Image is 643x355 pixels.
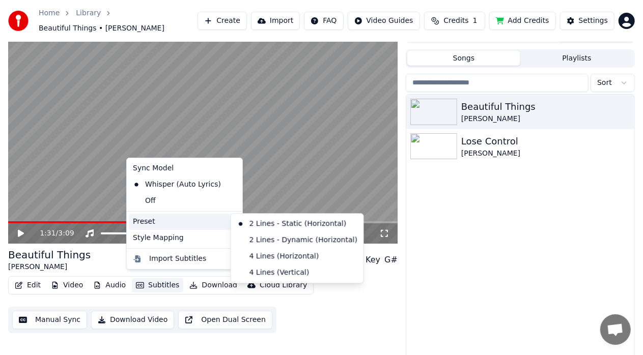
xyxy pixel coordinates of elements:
[520,51,633,66] button: Playlists
[8,11,29,31] img: youka
[40,228,64,239] div: /
[89,278,130,292] button: Audio
[39,8,198,34] nav: breadcrumb
[8,248,91,262] div: Beautiful Things
[39,8,60,18] a: Home
[129,176,225,193] div: Whisper (Auto Lyrics)
[600,314,631,345] a: Open chat
[233,264,361,281] div: 4 Lines (Vertical)
[11,278,45,292] button: Edit
[185,278,241,292] button: Download
[579,16,608,26] div: Settings
[149,254,206,264] div: Import Subtitles
[198,12,247,30] button: Create
[424,12,485,30] button: Credits1
[461,149,630,159] div: [PERSON_NAME]
[260,280,307,290] div: Cloud Library
[348,12,420,30] button: Video Guides
[461,114,630,124] div: [PERSON_NAME]
[597,78,612,88] span: Sort
[251,12,300,30] button: Import
[178,311,272,329] button: Open Dual Screen
[12,311,87,329] button: Manual Sync
[489,12,556,30] button: Add Credits
[40,228,55,239] span: 1:31
[366,254,380,266] div: Key
[39,23,164,34] span: Beautiful Things • [PERSON_NAME]
[129,193,240,209] div: Off
[129,214,240,230] div: Preset
[560,12,614,30] button: Settings
[461,134,630,149] div: Lose Control
[132,278,183,292] button: Subtitles
[91,311,174,329] button: Download Video
[461,100,630,114] div: Beautiful Things
[129,230,240,246] div: Style Mapping
[233,232,361,248] div: 2 Lines - Dynamic (Horizontal)
[47,278,87,292] button: Video
[384,254,398,266] div: G#
[304,12,343,30] button: FAQ
[76,8,101,18] a: Library
[58,228,74,239] span: 3:09
[443,16,468,26] span: Credits
[407,51,520,66] button: Songs
[8,262,91,272] div: [PERSON_NAME]
[233,248,361,264] div: 4 Lines (Horizontal)
[233,216,361,232] div: 2 Lines - Static (Horizontal)
[129,160,240,176] div: Sync Model
[473,16,478,26] span: 1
